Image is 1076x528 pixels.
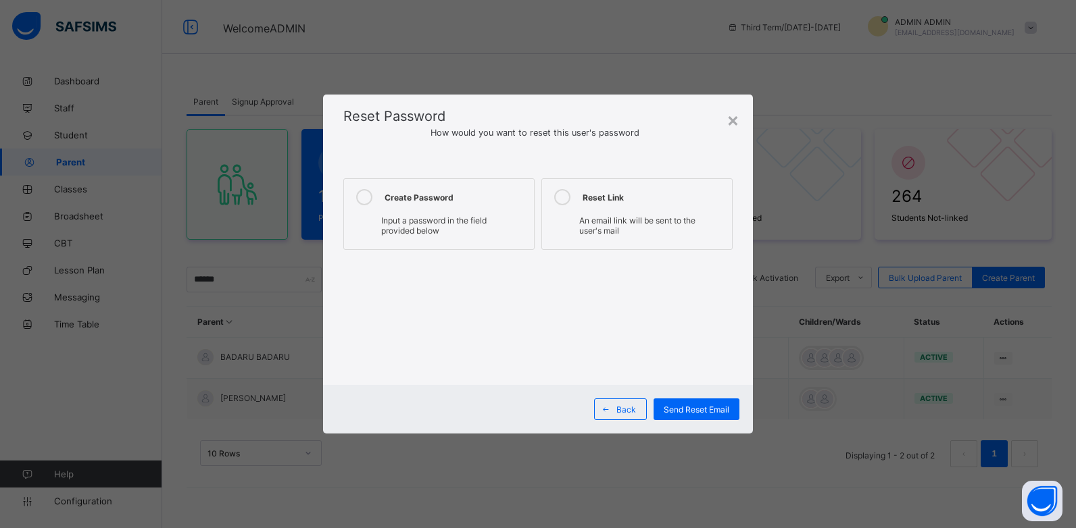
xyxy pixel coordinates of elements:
[579,215,695,236] span: An email link will be sent to the user's mail
[727,108,739,131] div: ×
[616,404,636,415] span: Back
[381,215,487,236] span: Input a password in the field provided below
[583,189,725,205] div: Reset Link
[1022,481,1062,521] button: Open asap
[343,108,445,124] span: Reset Password
[385,189,527,205] div: Create Password
[664,404,729,415] span: Send Reset Email
[343,128,733,138] span: How would you want to reset this user's password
